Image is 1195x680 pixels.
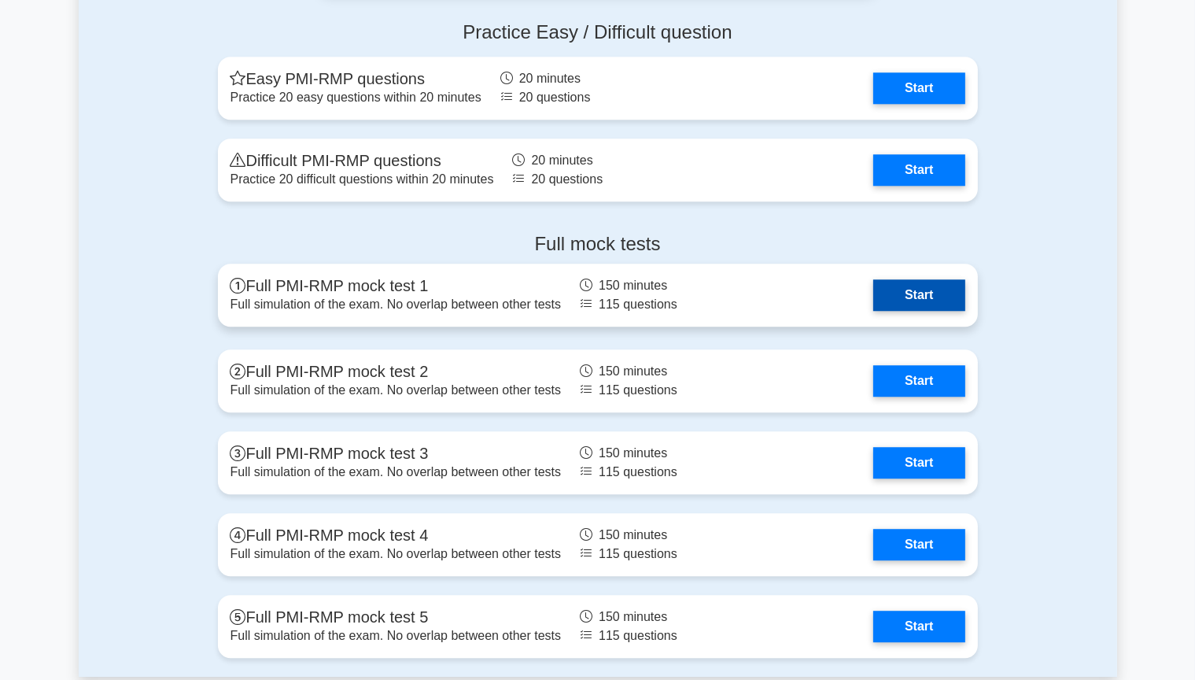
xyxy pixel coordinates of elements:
[873,279,964,311] a: Start
[218,21,978,44] h4: Practice Easy / Difficult question
[218,233,978,256] h4: Full mock tests
[873,529,964,560] a: Start
[873,611,964,642] a: Start
[873,154,964,186] a: Start
[873,447,964,479] a: Start
[873,365,964,397] a: Start
[873,72,964,104] a: Start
